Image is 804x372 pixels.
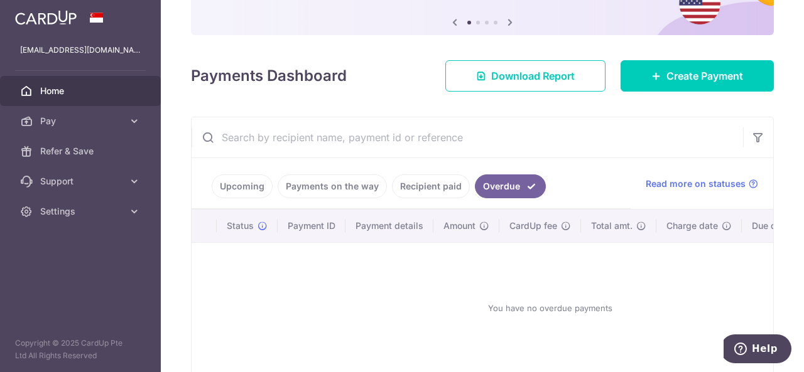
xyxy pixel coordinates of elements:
input: Search by recipient name, payment id or reference [192,117,743,157]
span: Support [40,175,123,188]
a: Download Report [445,60,606,92]
span: Create Payment [666,68,743,83]
span: Read more on statuses [646,178,746,190]
span: Status [227,220,254,232]
span: Home [40,85,123,97]
th: Payment details [345,210,433,242]
a: Read more on statuses [646,178,758,190]
span: CardUp fee [509,220,557,232]
span: Refer & Save [40,145,123,157]
img: CardUp [15,10,77,25]
span: Pay [40,115,123,127]
a: Recipient paid [392,174,470,198]
span: Total amt. [591,220,633,232]
p: [EMAIL_ADDRESS][DOMAIN_NAME] [20,44,141,56]
span: Download Report [491,68,575,83]
span: Amount [443,220,475,232]
span: Due date [752,220,790,232]
iframe: Opens a widget where you can find more information [724,334,791,366]
h4: Payments Dashboard [191,65,347,87]
span: Settings [40,205,123,218]
a: Create Payment [621,60,774,92]
a: Payments on the way [278,174,387,198]
span: Charge date [666,220,718,232]
a: Overdue [475,174,546,198]
th: Payment ID [278,210,345,242]
a: Upcoming [212,174,273,198]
